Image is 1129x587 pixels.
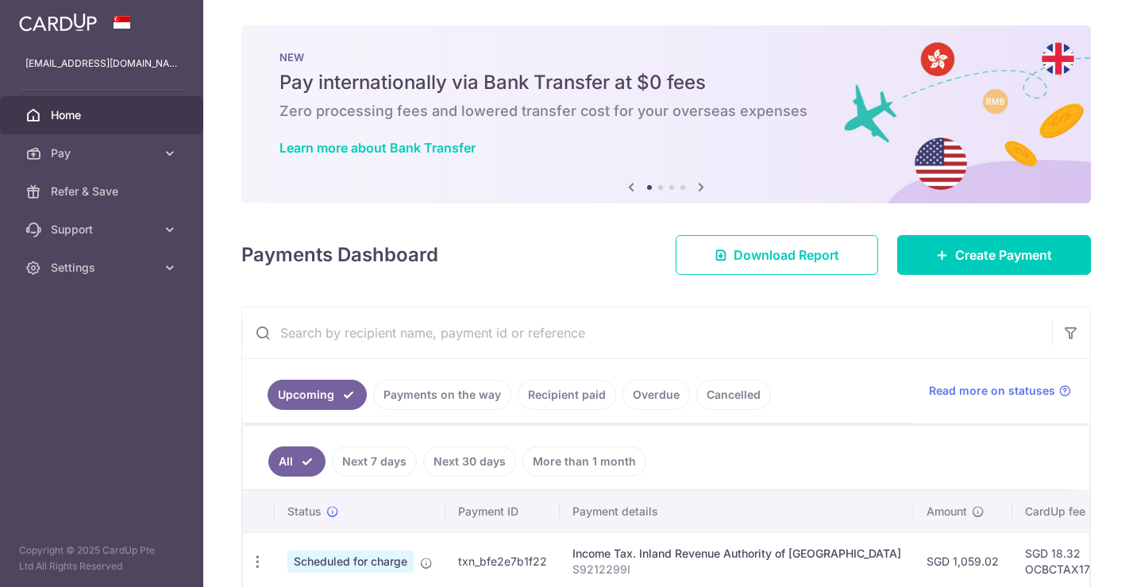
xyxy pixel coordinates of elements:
h4: Payments Dashboard [241,241,438,269]
div: Income Tax. Inland Revenue Authority of [GEOGRAPHIC_DATA] [572,546,901,562]
span: Pay [51,145,156,161]
a: All [268,446,326,477]
a: Download Report [676,235,878,275]
span: Read more on statuses [929,383,1055,399]
p: [EMAIL_ADDRESS][DOMAIN_NAME] [25,56,178,71]
img: Bank transfer banner [241,25,1091,203]
p: S9212299I [572,562,901,577]
th: Payment details [560,491,914,532]
a: Create Payment [897,235,1091,275]
a: Read more on statuses [929,383,1071,399]
a: Cancelled [696,380,771,410]
span: Status [287,504,322,519]
input: Search by recipient name, payment id or reference [242,307,1052,358]
span: Settings [51,260,156,276]
span: CardUp fee [1025,504,1085,519]
span: Download Report [734,245,839,265]
span: Amount [927,504,967,519]
a: Next 7 days [332,446,417,477]
span: Scheduled for charge [287,550,414,573]
a: Recipient paid [518,380,616,410]
span: Create Payment [955,245,1052,265]
a: Next 30 days [423,446,516,477]
th: Payment ID [445,491,560,532]
a: Overdue [622,380,690,410]
span: Support [51,222,156,238]
a: Learn more about Bank Transfer [279,140,476,156]
a: Payments on the way [373,380,511,410]
h5: Pay internationally via Bank Transfer at $0 fees [279,70,1053,95]
a: Upcoming [268,380,367,410]
span: Refer & Save [51,183,156,199]
a: More than 1 month [522,446,646,477]
span: Home [51,107,156,123]
p: NEW [279,51,1053,64]
img: CardUp [19,13,97,32]
h6: Zero processing fees and lowered transfer cost for your overseas expenses [279,102,1053,121]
